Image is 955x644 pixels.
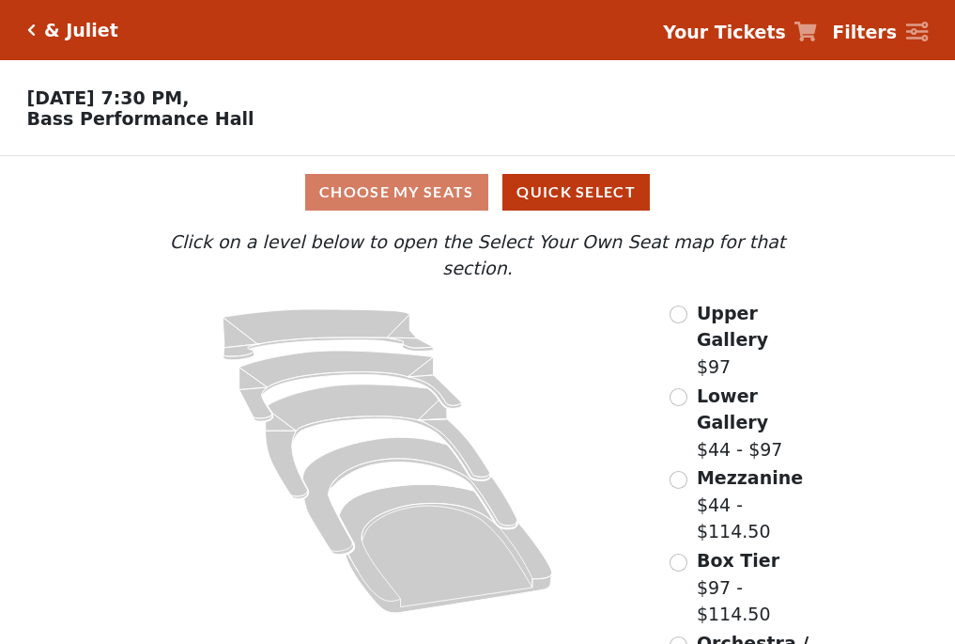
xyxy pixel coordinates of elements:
[697,383,823,463] label: $44 - $97
[502,174,650,211] button: Quick Select
[132,228,822,282] p: Click on a level below to open the Select Your Own Seat map for that section.
[340,484,553,613] path: Orchestra / Parterre Circle - Seats Available: 17
[697,550,779,571] span: Box Tier
[697,385,768,433] span: Lower Gallery
[697,547,823,628] label: $97 - $114.50
[239,351,462,421] path: Lower Gallery - Seats Available: 78
[663,22,786,42] strong: Your Tickets
[697,464,823,545] label: $44 - $114.50
[697,300,823,381] label: $97
[27,24,36,37] a: Click here to go back to filters
[697,467,803,488] span: Mezzanine
[663,19,817,46] a: Your Tickets
[832,19,928,46] a: Filters
[832,22,897,42] strong: Filters
[697,303,768,351] span: Upper Gallery
[44,20,118,41] h5: & Juliet
[223,309,434,360] path: Upper Gallery - Seats Available: 285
